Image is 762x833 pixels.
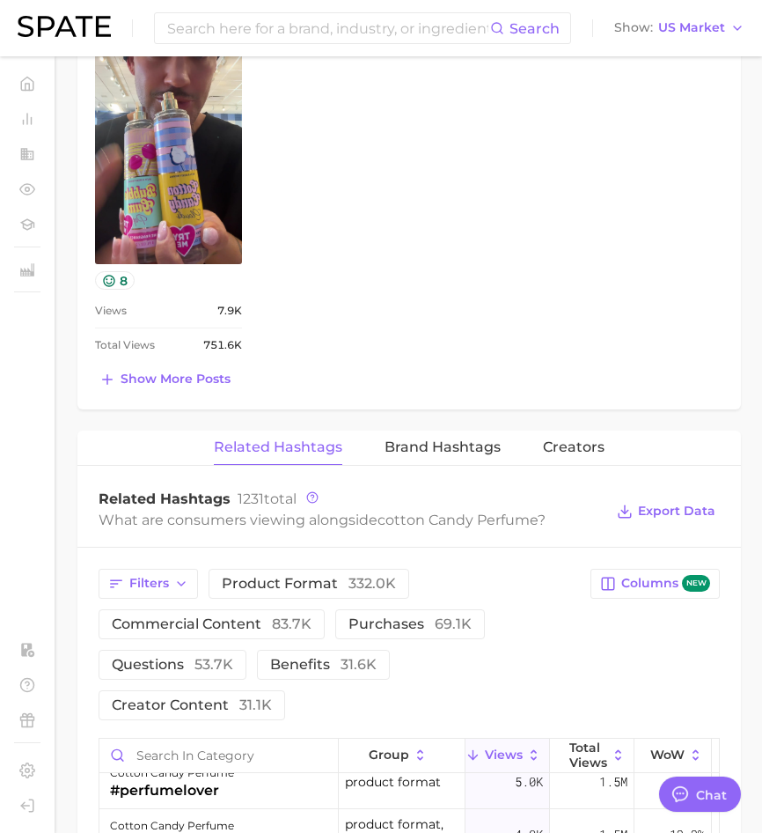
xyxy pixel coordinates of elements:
[682,575,710,592] span: new
[634,739,712,773] button: WoW
[238,490,264,507] span: 1231
[435,616,472,632] span: 69.1k
[99,508,604,532] div: What are consumers viewing alongside ?
[515,771,543,792] span: 5.0k
[569,741,607,769] span: Total Views
[348,617,472,631] span: purchases
[112,617,311,631] span: commercial content
[110,780,234,801] div: #perfumelover
[217,300,242,321] span: 7.9k
[509,20,560,37] span: Search
[339,739,465,773] button: group
[99,490,231,507] span: Related Hashtags
[614,23,653,33] span: Show
[348,575,396,592] span: 332.0k
[18,16,111,37] img: SPATE
[95,271,135,290] button: 8
[638,504,715,519] span: Export Data
[621,575,710,592] span: Columns
[345,771,441,792] span: product format
[270,658,377,672] span: benefits
[165,13,490,43] input: Search here for a brand, industry, or ingredient
[550,739,634,773] button: Total Views
[95,335,155,356] span: Total Views
[95,367,235,392] button: Show more posts
[99,569,198,599] button: Filters
[214,439,342,455] span: Related Hashtags
[112,698,272,712] span: creator content
[612,499,720,524] button: Export Data
[650,748,685,762] span: WoW
[95,300,127,321] span: Views
[14,792,40,819] a: Log out. Currently logged in with e-mail jacob.demos@robertet.com.
[112,658,233,672] span: questions
[272,616,311,632] span: 83.7k
[377,512,538,528] span: cotton candy perfume
[543,439,604,455] span: Creators
[658,23,725,33] span: US Market
[222,577,396,591] span: product format
[238,490,297,507] span: total
[121,372,231,387] span: Show more posts
[599,771,627,792] span: 1.5m
[239,697,272,713] span: 31.1k
[194,656,233,673] span: 53.7k
[341,656,377,673] span: 31.6k
[99,739,338,772] input: Search in category
[385,439,501,455] span: Brand Hashtags
[369,748,409,762] span: group
[465,739,550,773] button: Views
[129,576,169,591] span: Filters
[590,569,720,599] button: Columnsnew
[610,17,749,40] button: ShowUS Market
[203,335,242,356] span: 751.6k
[485,748,523,762] span: Views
